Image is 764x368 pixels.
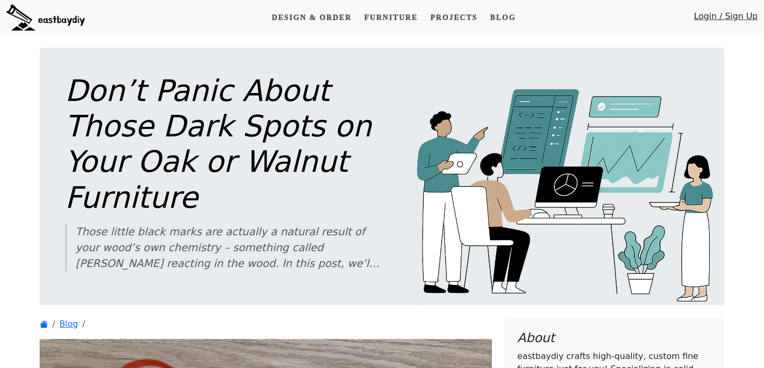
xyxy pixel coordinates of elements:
[267,8,356,27] a: Design & Order
[6,4,85,31] img: eastbaydiy
[59,319,78,329] a: Blog
[40,318,492,330] nav: breadcrumb
[65,73,382,215] h1: Don’t Panic About Those Dark Spots on Your Oak or Walnut Furniture
[517,330,712,346] h4: About
[360,8,422,27] a: Furniture
[426,8,481,27] a: Projects
[486,8,520,27] a: Blog
[694,10,758,27] a: Login / Sign Up
[76,224,382,271] div: Those little black marks are actually a natural result of your wood’s own chemistry – something c...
